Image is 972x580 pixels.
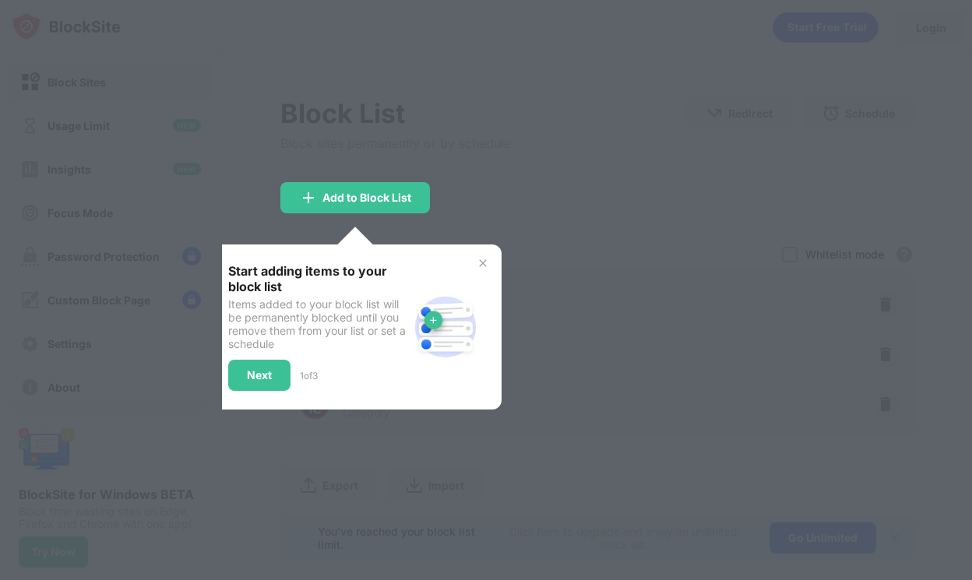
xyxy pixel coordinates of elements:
div: Start adding items to your block list [228,263,408,294]
div: Add to Block List [322,192,411,204]
div: 1 of 3 [300,370,318,381]
div: Next [247,369,272,381]
img: x-button.svg [477,257,489,269]
img: block-site.svg [408,290,483,364]
div: Items added to your block list will be permanently blocked until you remove them from your list o... [228,297,408,350]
